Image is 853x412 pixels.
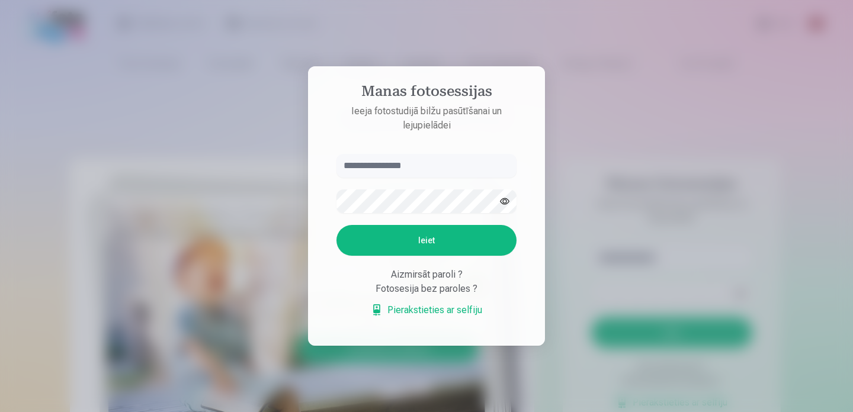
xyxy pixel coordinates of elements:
div: Fotosesija bez paroles ? [336,282,517,296]
button: Ieiet [336,225,517,256]
h4: Manas fotosessijas [325,83,528,104]
div: Aizmirsāt paroli ? [336,268,517,282]
p: Ieeja fotostudijā bilžu pasūtīšanai un lejupielādei [325,104,528,133]
a: Pierakstieties ar selfiju [371,303,482,317]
